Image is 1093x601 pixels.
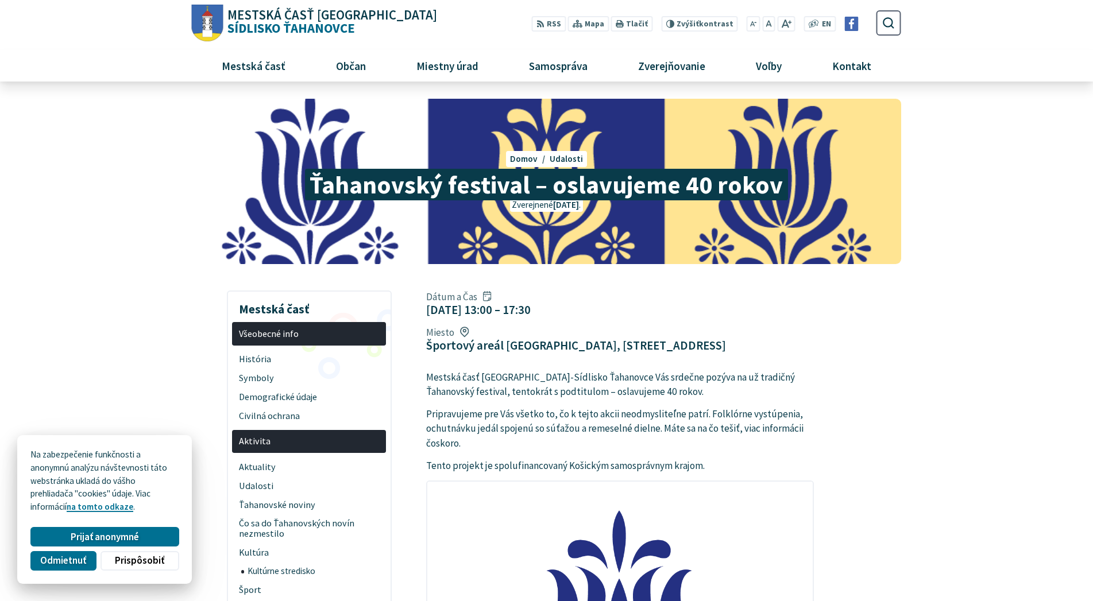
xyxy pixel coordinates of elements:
[30,551,96,571] button: Odmietnuť
[532,16,566,32] a: RSS
[426,459,814,474] p: Tento projekt je spolufinancovaný Košickým samosprávnym krajom.
[232,580,386,599] a: Šport
[762,16,775,32] button: Nastaviť pôvodnú veľkosť písma
[232,369,386,387] a: Symboly
[844,17,859,31] img: Prejsť na Facebook stránku
[232,430,386,453] a: Aktivita
[200,50,306,81] a: Mestská časť
[232,387,386,406] a: Demografické údaje
[239,476,380,495] span: Udalosti
[192,5,223,42] img: Prejsť na domovskú stránku
[508,50,609,81] a: Samospráva
[101,551,179,571] button: Prispôsobiť
[239,580,380,599] span: Šport
[524,50,592,81] span: Samospráva
[553,199,579,210] span: [DATE]
[426,370,814,400] p: Mestská časť [GEOGRAPHIC_DATA]-Sídlisko Ťahanovce Vás srdečne pozýva na už tradičný Ťahanovský fe...
[248,563,380,581] span: Kultúrne stredisko
[611,16,652,32] button: Tlačiť
[735,50,803,81] a: Voľby
[232,514,386,544] a: Čo sa do Ťahanovských novín nezmestilo
[232,294,386,318] h3: Mestská časť
[239,432,380,451] span: Aktivita
[217,50,289,81] span: Mestská časť
[661,16,737,32] button: Zvýšiťkontrast
[568,16,609,32] a: Mapa
[239,544,380,563] span: Kultúra
[227,9,437,22] span: Mestská časť [GEOGRAPHIC_DATA]
[232,476,386,495] a: Udalosti
[232,457,386,476] a: Aktuality
[777,16,795,32] button: Zväčšiť veľkosť písma
[239,406,380,425] span: Civilná ochrana
[232,322,386,346] a: Všeobecné info
[747,16,760,32] button: Zmenšiť veľkosť písma
[239,324,380,343] span: Všeobecné info
[239,387,380,406] span: Demografické údaje
[395,50,499,81] a: Miestny úrad
[510,153,549,164] a: Domov
[239,514,380,544] span: Čo sa do Ťahanovských novín nezmestilo
[239,350,380,369] span: História
[510,199,582,212] p: Zverejnené .
[232,350,386,369] a: História
[223,9,438,35] span: Sídlisko Ťahanovce
[828,50,876,81] span: Kontakt
[192,5,437,42] a: Logo Sídlisko Ťahanovce, prejsť na domovskú stránku.
[30,448,179,514] p: Na zabezpečenie funkčnosti a anonymnú analýzu návštevnosti táto webstránka ukladá do vášho prehli...
[677,19,699,29] span: Zvýšiť
[426,338,726,352] figcaption: Športový areál [GEOGRAPHIC_DATA], [STREET_ADDRESS]
[585,18,604,30] span: Mapa
[305,169,788,200] span: Ťahanovský festival – oslavujeme 40 rokov
[239,369,380,387] span: Symboly
[617,50,727,81] a: Zverejňovanie
[426,407,814,451] p: Pripravujeme pre Vás všetko to, čo k tejto akcii neodmysliteľne patrí. Folklórne vystúpenia, ochu...
[241,563,387,581] a: Kultúrne stredisko
[752,50,786,81] span: Voľby
[819,18,835,30] a: EN
[426,290,531,303] span: Dátum a Čas
[239,495,380,514] span: Ťahanovské noviny
[510,153,538,164] span: Domov
[232,495,386,514] a: Ťahanovské noviny
[67,501,133,512] a: na tomto odkaze
[812,50,893,81] a: Kontakt
[426,303,531,317] figcaption: [DATE] 13:00 – 17:30
[115,555,164,567] span: Prispôsobiť
[550,153,583,164] a: Udalosti
[30,527,179,546] button: Prijať anonymné
[677,20,733,29] span: kontrast
[634,50,709,81] span: Zverejňovanie
[232,406,386,425] a: Civilná ochrana
[71,531,139,543] span: Prijať anonymné
[232,544,386,563] a: Kultúra
[315,50,387,81] a: Občan
[412,50,482,81] span: Miestny úrad
[40,555,86,567] span: Odmietnuť
[547,18,561,30] span: RSS
[822,18,831,30] span: EN
[331,50,370,81] span: Občan
[426,326,726,339] span: Miesto
[239,457,380,476] span: Aktuality
[626,20,648,29] span: Tlačiť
